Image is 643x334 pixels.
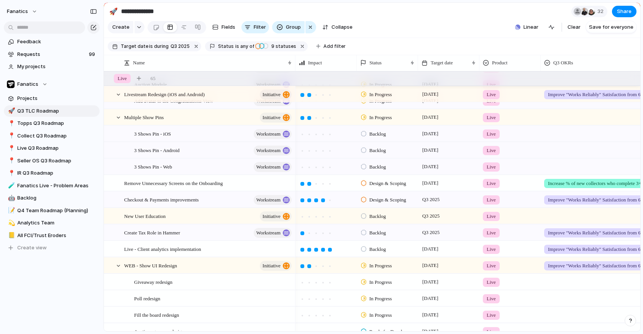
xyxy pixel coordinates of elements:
a: 📍Live Q3 Roadmap [4,142,100,154]
button: 📍 [7,120,15,127]
span: 99 [89,51,97,58]
span: Product [492,59,507,67]
span: Create [112,23,130,31]
div: 📒 [8,231,13,240]
span: [DATE] [420,178,440,188]
span: 9 [269,43,276,49]
span: Live [487,91,496,98]
span: Share [617,8,632,15]
span: Q3 2025 [420,195,441,204]
span: Q3 2025 [171,43,190,50]
span: Backlog [369,147,386,154]
span: In Progress [369,114,392,121]
a: 💫Analytics Team [4,217,100,229]
span: Live [487,311,496,319]
span: Q3 OKRs [553,59,573,67]
span: Design & Scoping [369,196,406,204]
span: Q4 Team Roadmap (Planning) [17,207,97,214]
span: [DATE] [420,244,440,254]
span: Fanatics Live - Problem Areas [17,182,97,190]
button: 📍 [7,169,15,177]
span: is [235,43,239,50]
span: Backlog [369,213,386,220]
div: 🚀Q3 TLC Roadmap [4,105,100,117]
span: is [149,43,153,50]
button: 📍 [7,157,15,165]
span: All FCI/Trust Eroders [17,232,97,239]
span: Backlog [369,130,386,138]
span: Save for everyone [589,23,633,31]
span: Fields [221,23,235,31]
span: Status [218,43,234,50]
button: 📍 [7,144,15,152]
a: 📝Q4 Team Roadmap (Planning) [4,205,100,216]
span: Live [118,75,127,82]
button: isany of [234,42,256,51]
span: initiative [262,211,280,222]
span: Requests [17,51,87,58]
a: Requests99 [4,49,100,60]
a: My projects [4,61,100,72]
button: Group [272,21,305,33]
span: [DATE] [420,146,440,155]
span: initiative [262,89,280,100]
span: [DATE] [420,129,440,138]
a: 📍IR Q3 Roadmap [4,167,100,179]
span: 3 Shows Pin - iOS [134,129,171,138]
span: workstream [256,228,280,238]
span: In Progress [369,278,392,286]
div: 📍 [8,119,13,128]
span: Live [487,196,496,204]
button: 🚀 [7,107,15,115]
span: Status [369,59,382,67]
span: New User Education [124,211,166,220]
span: In Progress [369,91,392,98]
div: 💫 [8,219,13,228]
a: 📒All FCI/Trust Eroders [4,230,100,241]
span: Giveaway redesign [134,277,172,286]
a: 📍Seller OS Q3 Roadmap [4,155,100,167]
div: 🤖 [8,194,13,203]
span: [DATE] [420,310,440,319]
span: any of [239,43,254,50]
span: workstream [256,129,280,139]
span: Name [133,59,145,67]
span: Live [487,213,496,220]
span: Live [487,130,496,138]
span: Live [487,278,496,286]
span: Q3 2025 [420,211,441,221]
div: 🚀 [109,6,118,16]
span: Live Q3 Roadmap [17,144,97,152]
span: Collect Q3 Roadmap [17,132,97,140]
span: Remove Unnecessary Screens on the Onboarding [124,178,223,187]
button: Add filter [312,41,350,52]
button: workstream [254,96,292,106]
span: Filter [254,23,266,31]
span: Target date [121,43,148,50]
button: Save for everyone [586,21,636,33]
button: Clear [564,21,584,33]
div: 📍 [8,156,13,165]
button: initiative [260,261,292,271]
span: Live - Client analytics implementation [124,244,201,253]
span: [DATE] [420,113,440,122]
span: Livestream Redesign (iOS and Android) [124,90,205,98]
span: Feedback [17,38,97,46]
button: Filter [241,21,269,33]
div: 📍 [8,144,13,153]
span: Live [487,147,496,154]
button: Create view [4,242,100,254]
span: Backlog [369,163,386,171]
span: 3 Shows Pin - Web [134,162,172,171]
span: [DATE] [420,277,440,287]
button: Linear [512,21,541,33]
span: during [153,43,169,50]
a: 📍Topps Q3 Roadmap [4,118,100,129]
span: Multiple Show Pins [124,113,164,121]
span: workstream [256,162,280,172]
span: Live [487,246,496,253]
button: 📒 [7,232,15,239]
span: workstream [256,145,280,156]
span: Analytics Team [17,219,97,227]
button: 🤖 [7,194,15,202]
